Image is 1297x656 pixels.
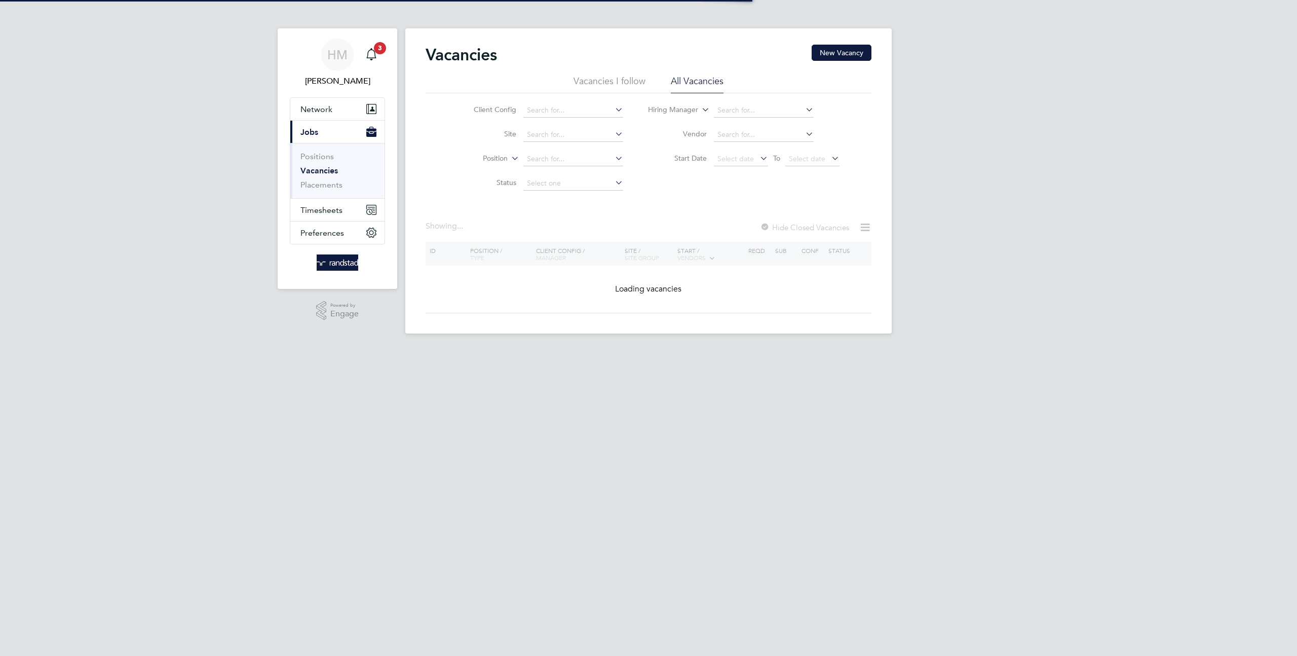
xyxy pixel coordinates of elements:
[457,221,463,231] span: ...
[290,75,385,87] span: Hannah Mitchell
[523,176,623,191] input: Select one
[300,127,318,137] span: Jobs
[574,75,645,93] li: Vacancies I follow
[523,128,623,142] input: Search for...
[812,45,871,61] button: New Vacancy
[290,143,385,198] div: Jobs
[300,152,334,161] a: Positions
[426,45,497,65] h2: Vacancies
[640,105,698,115] label: Hiring Manager
[300,228,344,238] span: Preferences
[717,154,754,163] span: Select date
[770,152,783,165] span: To
[648,154,707,163] label: Start Date
[714,128,814,142] input: Search for...
[374,42,386,54] span: 3
[290,39,385,87] a: HM[PERSON_NAME]
[458,105,516,114] label: Client Config
[449,154,508,164] label: Position
[278,28,397,289] nav: Main navigation
[789,154,825,163] span: Select date
[648,129,707,138] label: Vendor
[290,121,385,143] button: Jobs
[290,222,385,244] button: Preferences
[327,48,348,61] span: HM
[458,178,516,187] label: Status
[714,103,814,118] input: Search for...
[300,166,338,175] a: Vacancies
[300,104,332,114] span: Network
[330,301,359,310] span: Powered by
[671,75,723,93] li: All Vacancies
[300,180,342,190] a: Placements
[290,98,385,120] button: Network
[290,254,385,271] a: Go to home page
[458,129,516,138] label: Site
[523,103,623,118] input: Search for...
[523,152,623,166] input: Search for...
[316,301,359,320] a: Powered byEngage
[361,39,382,71] a: 3
[290,199,385,221] button: Timesheets
[317,254,359,271] img: randstad-logo-retina.png
[330,310,359,318] span: Engage
[760,223,849,232] label: Hide Closed Vacancies
[300,205,342,215] span: Timesheets
[426,221,465,232] div: Showing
